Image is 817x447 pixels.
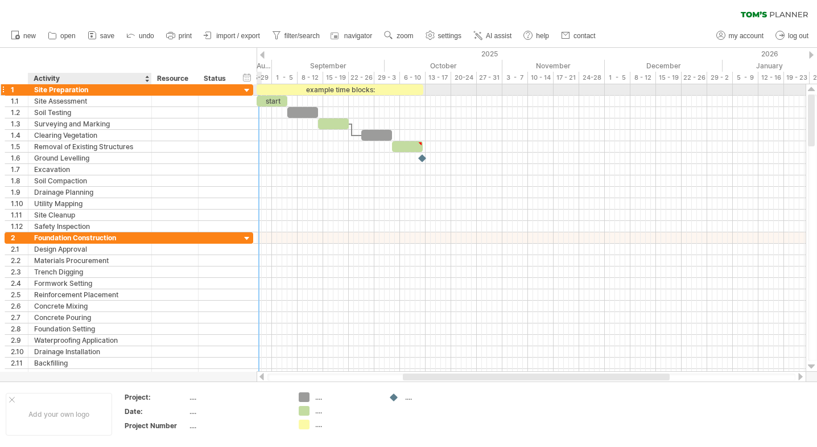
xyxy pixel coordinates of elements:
[11,175,28,186] div: 1.8
[558,28,599,43] a: contact
[257,84,423,95] div: example time blocks:
[284,32,320,40] span: filter/search
[34,175,146,186] div: Soil Compaction
[405,392,467,402] div: ....
[6,393,112,436] div: Add your own logo
[85,28,118,43] a: save
[34,84,146,95] div: Site Preparation
[502,60,605,72] div: November 2025
[758,72,784,84] div: 12 - 16
[11,323,28,334] div: 2.8
[400,72,426,84] div: 6 - 10
[733,72,758,84] div: 5 - 9
[11,221,28,232] div: 1.12
[385,60,502,72] div: October 2025
[784,72,810,84] div: 19 - 23
[329,28,376,43] a: navigator
[34,232,146,243] div: Foundation Construction
[34,358,146,368] div: Backfilling
[11,312,28,323] div: 2.7
[707,72,733,84] div: 29 - 2
[11,96,28,106] div: 1.1
[11,266,28,277] div: 2.3
[11,153,28,163] div: 1.6
[451,72,477,84] div: 20-24
[605,60,723,72] div: December 2025
[423,28,465,43] a: settings
[157,73,192,84] div: Resource
[11,141,28,152] div: 1.5
[23,32,36,40] span: new
[471,28,515,43] a: AI assist
[426,72,451,84] div: 13 - 17
[788,32,808,40] span: log out
[298,72,323,84] div: 8 - 12
[34,346,146,357] div: Drainage Installation
[11,369,28,380] div: 2.12
[34,312,146,323] div: Concrete Pouring
[11,118,28,129] div: 1.3
[477,72,502,84] div: 27 - 31
[11,187,28,198] div: 1.9
[11,84,28,95] div: 1
[125,407,187,416] div: Date:
[34,96,146,106] div: Site Assessment
[713,28,767,43] a: my account
[257,96,287,106] div: start
[34,153,146,163] div: Ground Levelling
[60,32,76,40] span: open
[34,130,146,141] div: Clearing Vegetation
[189,407,285,416] div: ....
[11,244,28,255] div: 2.1
[246,72,272,84] div: 25-29
[630,72,656,84] div: 8 - 12
[34,221,146,232] div: Safety Inspection
[554,72,579,84] div: 17 - 21
[204,73,229,84] div: Status
[323,72,349,84] div: 15 - 19
[381,28,416,43] a: zoom
[100,32,114,40] span: save
[34,255,146,266] div: Materials Procurement
[125,392,187,402] div: Project:
[139,32,154,40] span: undo
[34,198,146,209] div: Utility Mapping
[528,72,554,84] div: 10 - 14
[521,28,552,43] a: help
[125,421,187,430] div: Project Number
[216,32,260,40] span: import / export
[502,72,528,84] div: 3 - 7
[11,198,28,209] div: 1.10
[34,118,146,129] div: Surveying and Marking
[34,164,146,175] div: Excavation
[201,28,263,43] a: import / export
[536,32,549,40] span: help
[34,210,146,220] div: Site Cleanup
[123,28,158,43] a: undo
[34,73,145,84] div: Activity
[34,244,146,255] div: Design Approval
[344,32,372,40] span: navigator
[34,301,146,311] div: Concrete Mixing
[773,28,812,43] a: log out
[11,358,28,368] div: 2.11
[11,346,28,357] div: 2.10
[34,369,146,380] div: Foundation Inspection
[11,130,28,141] div: 1.4
[315,392,377,402] div: ....
[8,28,39,43] a: new
[34,335,146,346] div: Waterproofing Application
[486,32,511,40] span: AI assist
[374,72,400,84] div: 29 - 3
[34,278,146,289] div: Formwork Setting
[349,72,374,84] div: 22 - 26
[272,60,385,72] div: September 2025
[34,323,146,334] div: Foundation Setting
[656,72,682,84] div: 15 - 19
[605,72,630,84] div: 1 - 5
[397,32,413,40] span: zoom
[315,406,377,416] div: ....
[11,107,28,118] div: 1.2
[34,289,146,300] div: Reinforcement Placement
[179,32,192,40] span: print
